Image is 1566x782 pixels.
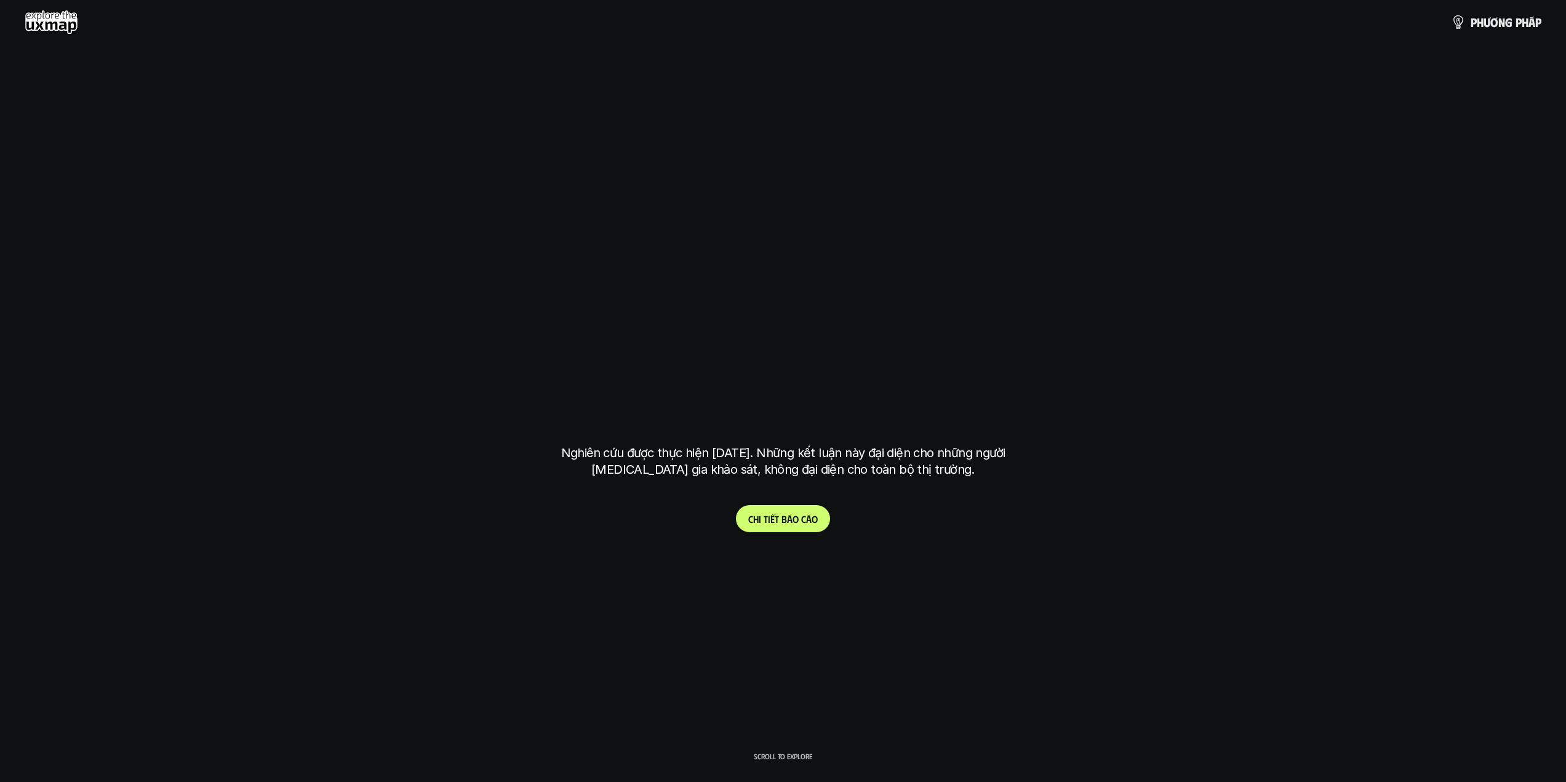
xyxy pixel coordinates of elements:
[801,513,806,525] span: c
[759,513,761,525] span: i
[768,513,770,525] span: i
[1471,15,1477,29] span: p
[1535,15,1541,29] span: p
[748,513,753,525] span: C
[812,513,818,525] span: o
[553,445,1014,478] p: Nghiên cứu được thực hiện [DATE]. Những kết luận này đại diện cho những người [MEDICAL_DATA] gia ...
[564,380,1002,432] h1: tại [GEOGRAPHIC_DATA]
[775,513,779,525] span: t
[754,752,812,760] p: Scroll to explore
[806,513,812,525] span: á
[1498,15,1505,29] span: n
[559,283,1008,335] h1: phạm vi công việc của
[787,513,793,525] span: á
[1516,15,1522,29] span: p
[1477,15,1484,29] span: h
[1451,10,1541,34] a: phươngpháp
[1490,15,1498,29] span: ơ
[741,253,834,268] h6: Kết quả nghiên cứu
[793,513,799,525] span: o
[770,513,775,525] span: ế
[1484,15,1490,29] span: ư
[1522,15,1528,29] span: h
[764,513,768,525] span: t
[1528,15,1535,29] span: á
[736,505,830,532] a: Chitiếtbáocáo
[1505,15,1512,29] span: g
[781,513,787,525] span: b
[753,513,759,525] span: h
